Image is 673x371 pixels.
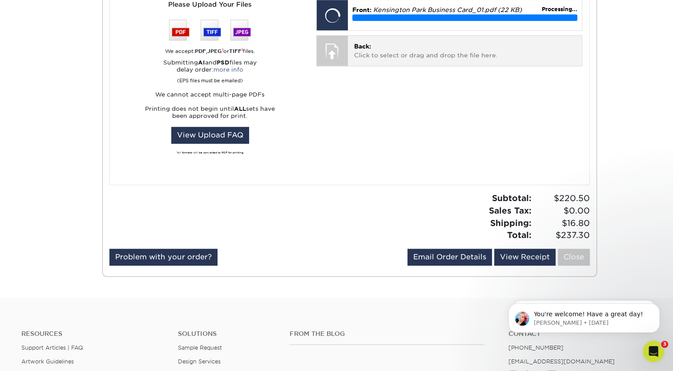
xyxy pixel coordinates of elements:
[661,341,668,348] span: 3
[490,218,532,228] strong: Shipping:
[2,344,76,368] iframe: Google Customer Reviews
[217,59,230,66] strong: PSD
[171,127,249,144] a: View Upload FAQ
[489,206,532,215] strong: Sales Tax:
[508,358,615,365] a: [EMAIL_ADDRESS][DOMAIN_NAME]
[534,229,590,242] span: $237.30
[354,42,575,60] p: Click to select or drag and drop the file here.
[176,151,177,153] sup: 1
[534,205,590,217] span: $0.00
[507,230,532,240] strong: Total:
[207,48,222,54] strong: JPEG
[195,48,206,54] strong: PDF
[117,151,303,155] div: All formats will be converted to PDF for printing.
[117,105,303,120] p: Printing does not begin until sets have been approved for print.
[178,330,276,338] h4: Solutions
[558,249,590,266] a: Close
[117,59,303,84] p: Submitting and files may delay order:
[643,341,664,362] iframe: Intercom live chat
[21,330,165,338] h4: Resources
[407,249,492,266] a: Email Order Details
[242,48,243,52] sup: 1
[492,193,532,203] strong: Subtotal:
[178,344,222,351] a: Sample Request
[117,48,303,55] div: We accept: , or files.
[214,66,243,73] a: more info
[198,59,205,66] strong: AI
[234,105,246,112] strong: ALL
[534,192,590,205] span: $220.50
[354,43,371,50] span: Back:
[494,249,556,266] a: View Receipt
[352,6,371,13] span: Front:
[508,344,564,351] a: [PHONE_NUMBER]
[373,6,522,13] em: Kensington Park Business Card_01.pdf (22 KB)
[117,91,303,98] p: We cannot accept multi-page PDFs
[495,285,673,347] iframe: Intercom notifications message
[534,217,590,230] span: $16.80
[109,249,218,266] a: Problem with your order?
[290,330,484,338] h4: From the Blog
[222,48,223,52] sup: 1
[177,73,243,84] small: (EPS files must be emailed)
[169,20,251,40] img: We accept: PSD, TIFF, or JPEG (JPG)
[178,358,221,365] a: Design Services
[229,48,242,54] strong: TIFF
